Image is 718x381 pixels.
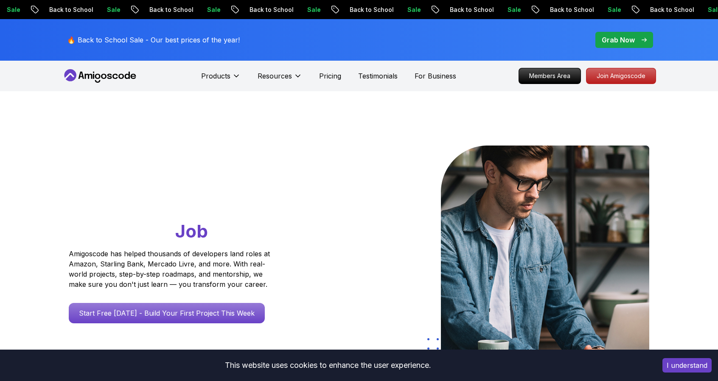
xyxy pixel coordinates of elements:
p: Members Area [519,68,581,84]
p: Resources [258,71,292,81]
a: Join Amigoscode [586,68,656,84]
button: Accept cookies [662,358,712,373]
p: Sale [500,6,527,14]
p: Back to School [543,6,600,14]
a: Testimonials [358,71,398,81]
a: Start Free [DATE] - Build Your First Project This Week [69,303,265,323]
p: Sale [100,6,127,14]
p: Sale [400,6,427,14]
p: Back to School [342,6,400,14]
p: Back to School [142,6,200,14]
p: Back to School [443,6,500,14]
p: Sale [200,6,227,14]
p: Sale [300,6,327,14]
h1: Go From Learning to Hired: Master Java, Spring Boot & Cloud Skills That Get You the [69,146,303,244]
img: hero [441,146,649,364]
p: 🔥 Back to School Sale - Our best prices of the year! [67,35,240,45]
p: Back to School [242,6,300,14]
button: Resources [258,71,302,88]
p: Products [201,71,230,81]
a: For Business [415,71,456,81]
a: Pricing [319,71,341,81]
p: Sale [600,6,628,14]
span: Job [175,220,208,242]
p: Grab Now [602,35,635,45]
button: Products [201,71,241,88]
a: Members Area [519,68,581,84]
p: Amigoscode has helped thousands of developers land roles at Amazon, Starling Bank, Mercado Livre,... [69,249,272,289]
p: Back to School [643,6,701,14]
p: Back to School [42,6,100,14]
div: This website uses cookies to enhance the user experience. [6,356,650,375]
